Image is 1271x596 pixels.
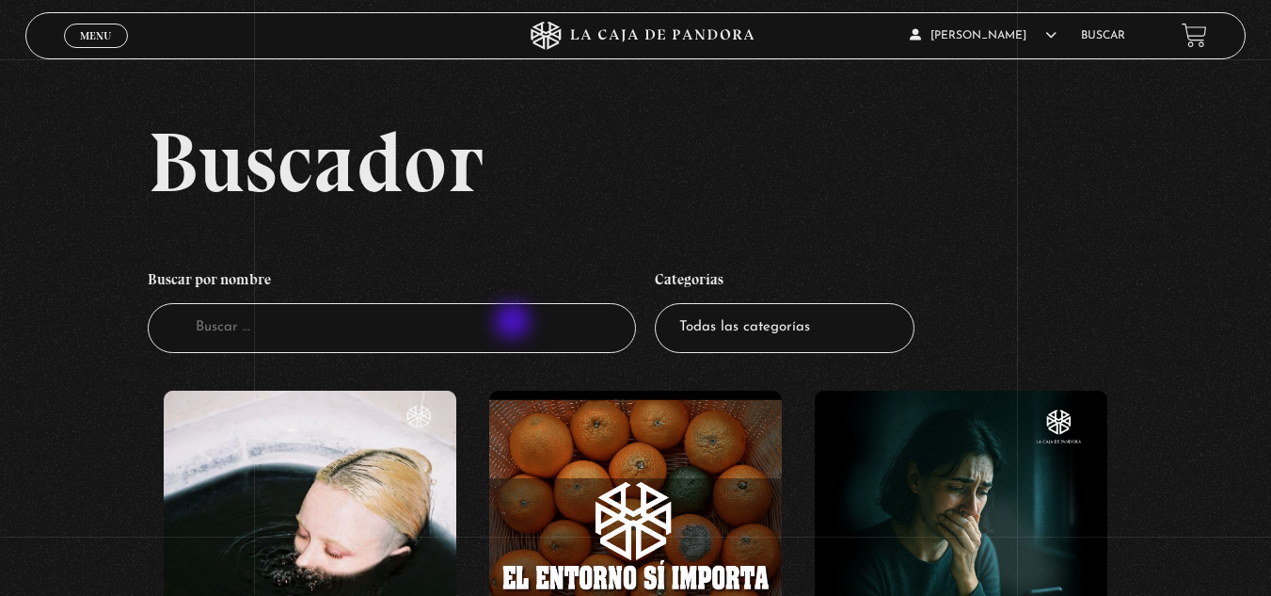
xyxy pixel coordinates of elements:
h4: Buscar por nombre [148,261,636,304]
span: Menu [80,30,111,41]
a: Buscar [1081,30,1125,41]
h4: Categorías [655,261,914,304]
span: [PERSON_NAME] [910,30,1057,41]
span: Cerrar [73,45,118,58]
h2: Buscador [148,120,1246,204]
a: View your shopping cart [1182,23,1207,48]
